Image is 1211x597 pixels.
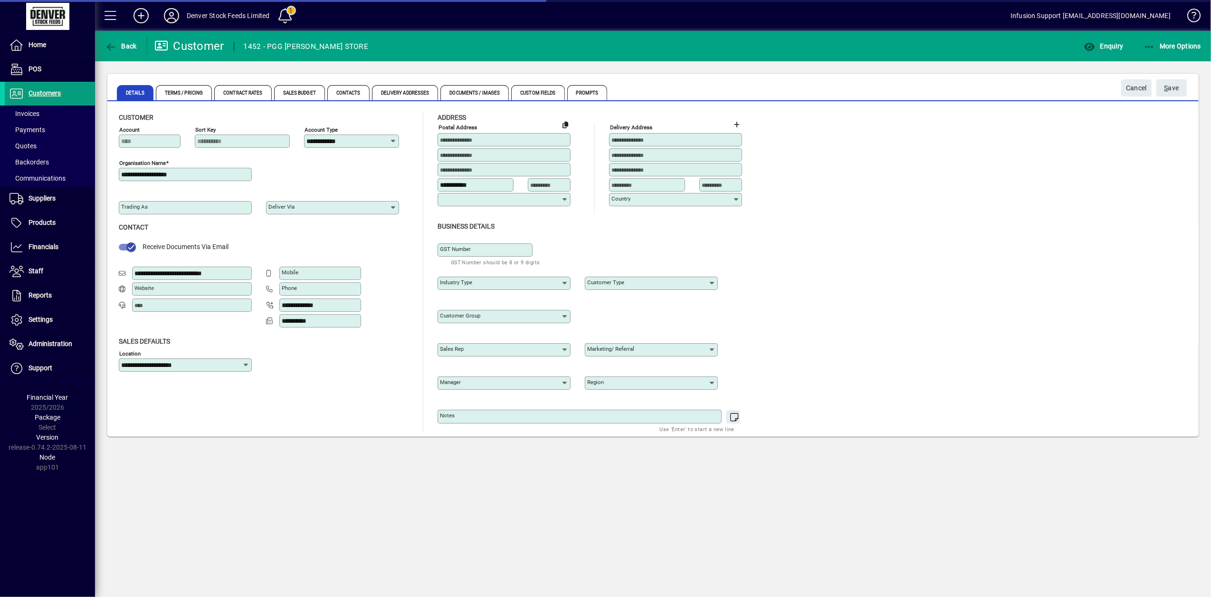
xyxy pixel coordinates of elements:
[29,316,53,323] span: Settings
[5,33,95,57] a: Home
[187,8,270,23] div: Denver Stock Feeds Limited
[119,350,141,356] mat-label: Location
[29,65,41,73] span: POS
[451,257,540,268] mat-hint: GST Number should be 8 or 9 digits
[5,187,95,211] a: Suppliers
[268,203,295,210] mat-label: Deliver via
[156,85,212,100] span: Terms / Pricing
[1164,84,1168,92] span: S
[587,346,634,352] mat-label: Marketing/ Referral
[29,194,56,202] span: Suppliers
[29,364,52,372] span: Support
[5,235,95,259] a: Financials
[103,38,139,55] button: Back
[117,85,153,100] span: Details
[440,279,472,286] mat-label: Industry type
[27,394,68,401] span: Financial Year
[440,246,471,252] mat-label: GST Number
[1011,8,1171,23] div: Infusion Support [EMAIL_ADDRESS][DOMAIN_NAME]
[372,85,439,100] span: Delivery Addresses
[10,110,39,117] span: Invoices
[10,142,37,150] span: Quotes
[5,356,95,380] a: Support
[5,170,95,186] a: Communications
[143,243,229,250] span: Receive Documents Via Email
[5,284,95,308] a: Reports
[729,117,744,132] button: Choose address
[29,243,58,250] span: Financials
[558,117,573,132] button: Copy to Delivery address
[5,138,95,154] a: Quotes
[154,39,224,54] div: Customer
[660,424,734,434] mat-hint: Use 'Enter' to start a new line
[119,160,166,166] mat-label: Organisation name
[29,267,43,275] span: Staff
[214,85,271,100] span: Contract Rates
[119,337,170,345] span: Sales defaults
[438,222,495,230] span: Business details
[10,158,49,166] span: Backorders
[105,42,137,50] span: Back
[244,39,369,54] div: 1452 - PGG [PERSON_NAME] STORE
[5,154,95,170] a: Backorders
[156,7,187,24] button: Profile
[29,41,46,48] span: Home
[440,346,464,352] mat-label: Sales rep
[5,122,95,138] a: Payments
[511,85,564,100] span: Custom Fields
[195,126,216,133] mat-label: Sort key
[5,106,95,122] a: Invoices
[29,340,72,347] span: Administration
[1156,79,1187,96] button: Save
[29,219,56,226] span: Products
[282,269,298,276] mat-label: Mobile
[282,285,297,291] mat-label: Phone
[440,312,480,319] mat-label: Customer group
[10,126,45,134] span: Payments
[29,89,61,97] span: Customers
[5,211,95,235] a: Products
[5,332,95,356] a: Administration
[1121,79,1152,96] button: Cancel
[1164,80,1179,96] span: ave
[440,412,455,419] mat-label: Notes
[35,414,60,421] span: Package
[587,379,604,385] mat-label: Region
[5,58,95,81] a: POS
[1144,42,1201,50] span: More Options
[134,285,154,291] mat-label: Website
[95,38,147,55] app-page-header-button: Back
[5,260,95,283] a: Staff
[5,308,95,332] a: Settings
[1126,80,1147,96] span: Cancel
[274,85,325,100] span: Sales Budget
[567,85,608,100] span: Prompts
[440,85,509,100] span: Documents / Images
[1081,38,1125,55] button: Enquiry
[119,114,153,121] span: Customer
[10,174,66,182] span: Communications
[587,279,624,286] mat-label: Customer type
[327,85,370,100] span: Contacts
[1084,42,1123,50] span: Enquiry
[29,291,52,299] span: Reports
[121,203,148,210] mat-label: Trading as
[438,114,466,121] span: Address
[126,7,156,24] button: Add
[1141,38,1204,55] button: More Options
[440,379,461,385] mat-label: Manager
[37,433,59,441] span: Version
[119,223,148,231] span: Contact
[119,126,140,133] mat-label: Account
[1180,2,1199,33] a: Knowledge Base
[40,453,56,461] span: Node
[611,195,630,202] mat-label: Country
[305,126,338,133] mat-label: Account Type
